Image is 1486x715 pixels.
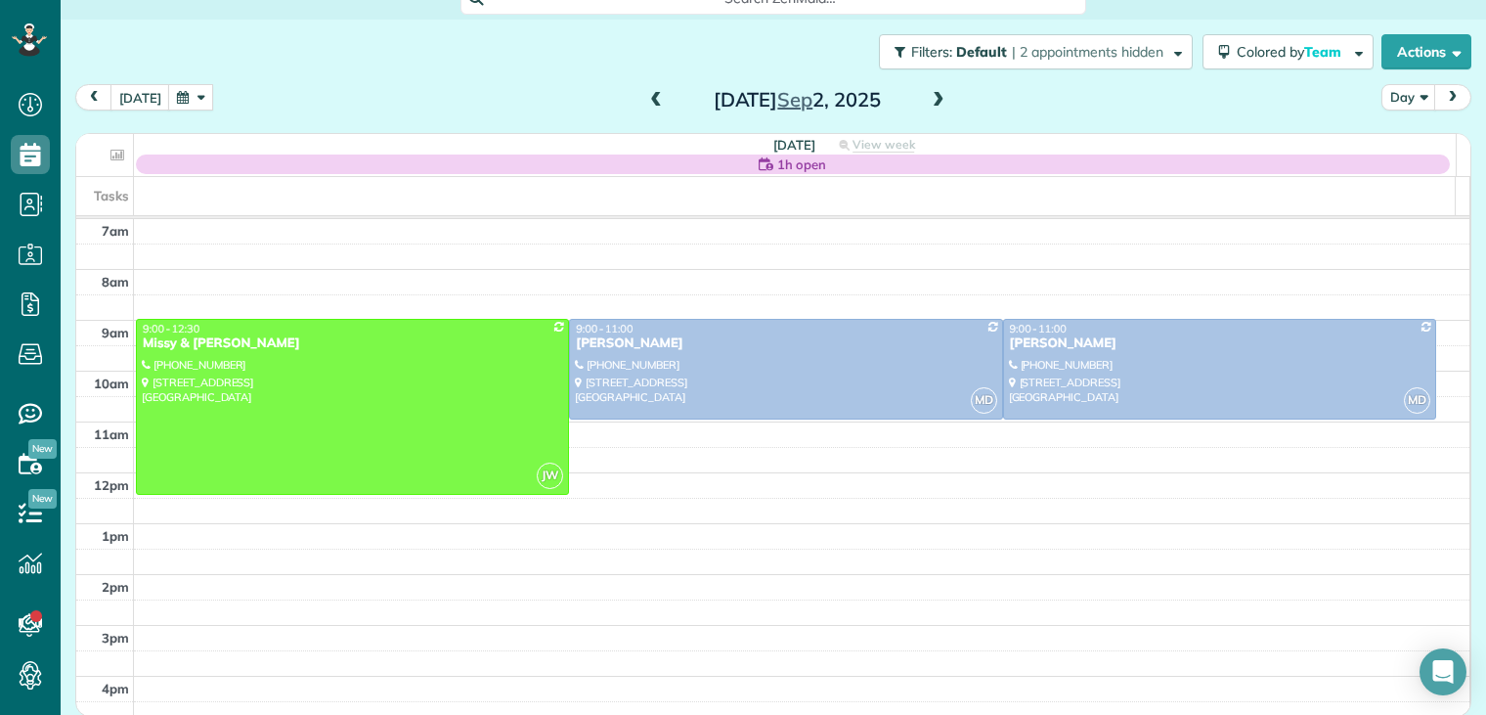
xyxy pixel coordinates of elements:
span: 3pm [102,630,129,646]
div: [PERSON_NAME] [575,335,996,352]
span: 10am [94,376,129,391]
span: New [28,489,57,509]
span: 9:00 - 12:30 [143,322,199,335]
span: Tasks [94,188,129,203]
h2: [DATE] 2, 2025 [675,89,919,111]
span: 1h open [777,155,826,174]
span: 12pm [94,477,129,493]
div: Open Intercom Messenger [1420,648,1466,695]
span: 7am [102,223,129,239]
div: [PERSON_NAME] [1009,335,1430,352]
span: 9:00 - 11:00 [576,322,633,335]
span: MD [1404,387,1430,414]
span: 8am [102,274,129,290]
span: 11am [94,426,129,442]
span: Filters: [911,43,952,61]
div: Missy & [PERSON_NAME] [142,335,563,352]
span: Team [1304,43,1344,61]
span: View week [852,137,915,153]
button: Day [1381,84,1436,111]
span: 9am [102,325,129,340]
span: New [28,439,57,459]
button: prev [75,84,112,111]
span: | 2 appointments hidden [1012,43,1163,61]
button: next [1434,84,1471,111]
button: Colored byTeam [1202,34,1374,69]
button: Actions [1381,34,1471,69]
span: 1pm [102,528,129,544]
span: Default [956,43,1008,61]
span: MD [971,387,997,414]
span: 2pm [102,579,129,595]
span: [DATE] [773,137,815,153]
span: JW [537,463,563,489]
span: 4pm [102,681,129,696]
button: [DATE] [110,84,170,111]
a: Filters: Default | 2 appointments hidden [869,34,1193,69]
span: Colored by [1237,43,1348,61]
span: 9:00 - 11:00 [1010,322,1067,335]
button: Filters: Default | 2 appointments hidden [879,34,1193,69]
span: Sep [777,87,812,112]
